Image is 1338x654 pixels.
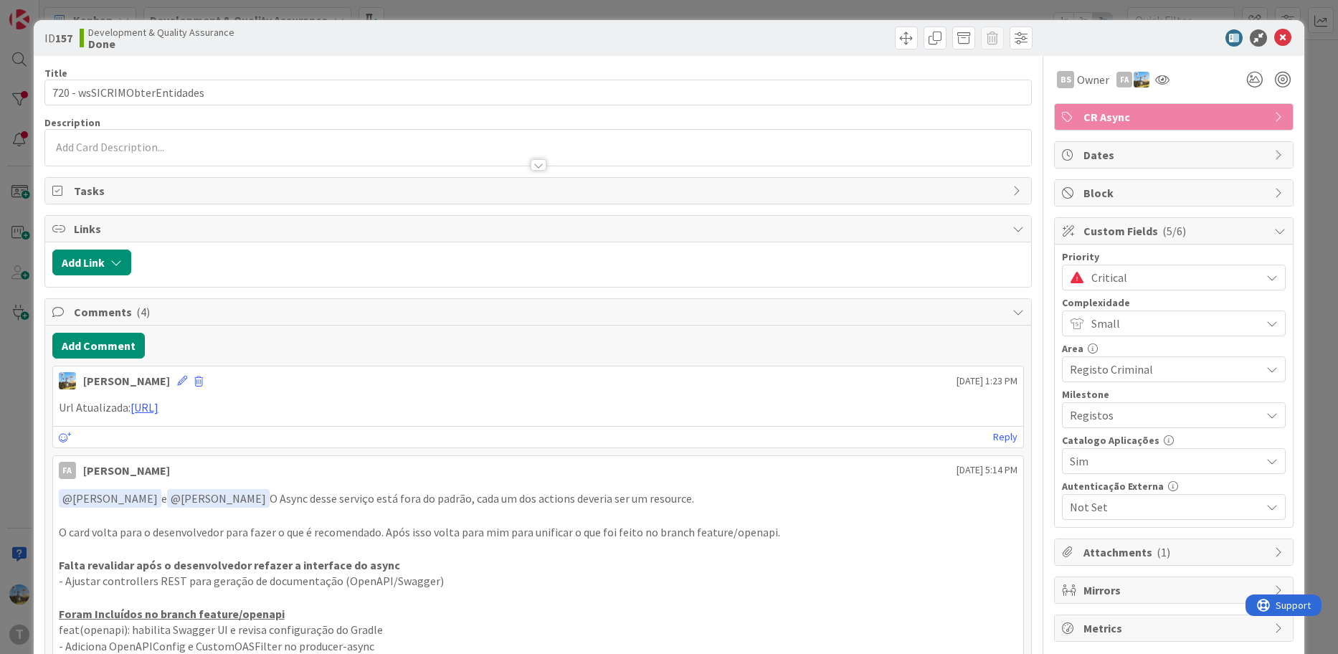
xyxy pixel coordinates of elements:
div: FA [59,462,76,479]
div: [PERSON_NAME] [83,462,170,479]
span: [PERSON_NAME] [62,491,158,506]
span: ( 1 ) [1157,545,1170,559]
p: e O Async desse serviço está fora do padrão, cada um dos actions deveria ser um resource. [59,489,1018,508]
span: Not Set [1070,497,1253,517]
p: O card volta para o desenvolvedor para fazer o que é recomendado. Após isso volta para mim para u... [59,524,1018,541]
div: BS [1057,71,1074,88]
button: Add Link [52,250,131,275]
span: ID [44,29,72,47]
b: 157 [55,31,72,45]
span: [DATE] 1:23 PM [957,374,1017,389]
b: Done [88,38,234,49]
u: Foram Incluídos no branch feature/openapi [59,607,285,621]
div: [PERSON_NAME] [83,372,170,389]
span: Tasks [74,182,1006,199]
label: Title [44,67,67,80]
span: ( 4 ) [136,305,150,319]
div: Autenticação Externa [1062,481,1286,491]
span: [PERSON_NAME] [171,491,266,506]
img: DG [59,372,76,389]
p: Url Atualizada: [59,399,1018,416]
span: Block [1083,184,1267,202]
span: Dates [1083,146,1267,163]
p: feat(openapi): habilita Swagger UI e revisa configuração do Gradle [59,622,1018,638]
div: Complexidade [1062,298,1286,308]
span: Sim [1070,451,1253,471]
div: Area [1062,343,1286,354]
a: Reply [993,428,1017,446]
span: CR Async [1083,108,1267,125]
span: Description [44,116,100,129]
span: Registo Criminal [1070,359,1253,379]
span: Comments [74,303,1006,321]
button: Add Comment [52,333,145,359]
div: Milestone [1062,389,1286,399]
span: [DATE] 5:14 PM [957,463,1017,478]
p: - Ajustar controllers REST para geração de documentação (OpenAPI/Swagger) [59,573,1018,589]
input: type card name here... [44,80,1033,105]
span: @ [62,491,72,506]
img: DG [1134,72,1149,87]
span: Small [1091,313,1253,333]
div: Priority [1062,252,1286,262]
span: Attachments [1083,544,1267,561]
span: Owner [1077,71,1109,88]
span: Support [30,2,65,19]
span: Development & Quality Assurance [88,27,234,38]
strong: Falta revalidar após o desenvolvedor refazer a interface do async [59,558,400,572]
div: Catalogo Aplicações [1062,435,1286,445]
span: Critical [1091,267,1253,288]
span: Mirrors [1083,582,1267,599]
span: Links [74,220,1006,237]
span: Metrics [1083,620,1267,637]
div: FA [1116,72,1132,87]
span: Registos [1070,405,1253,425]
span: ( 5/6 ) [1162,224,1186,238]
a: [URL] [131,400,158,414]
span: @ [171,491,181,506]
span: Custom Fields [1083,222,1267,240]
